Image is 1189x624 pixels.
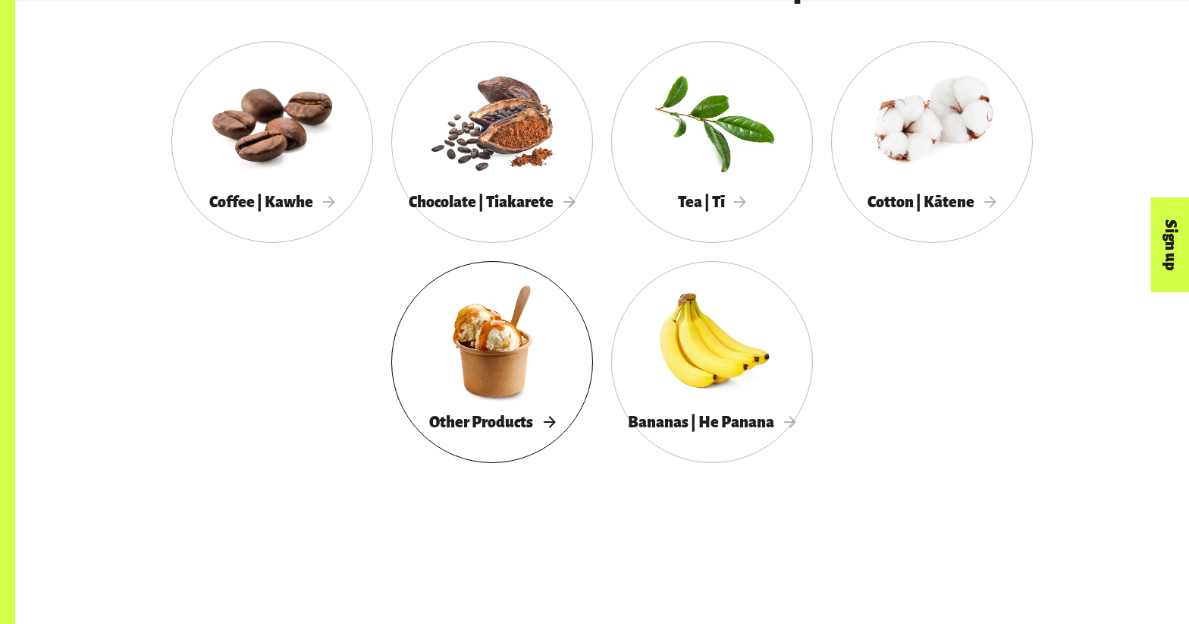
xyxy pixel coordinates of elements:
span: Tea | Tī [678,194,747,210]
a: Coffee | Kawhe [171,41,373,243]
span: Bananas | He Panana [628,414,796,430]
a: Bananas | He Panana [611,261,813,463]
span: Other Products [429,414,555,430]
span: Chocolate | Tiakarete [409,194,576,210]
a: Tea | Tī [611,41,813,243]
a: Chocolate | Tiakarete [391,41,593,243]
span: Cotton | Kātene [867,194,996,210]
a: Other Products [391,261,593,463]
span: Coffee | Kawhe [209,194,335,210]
a: Cotton | Kātene [831,41,1033,243]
